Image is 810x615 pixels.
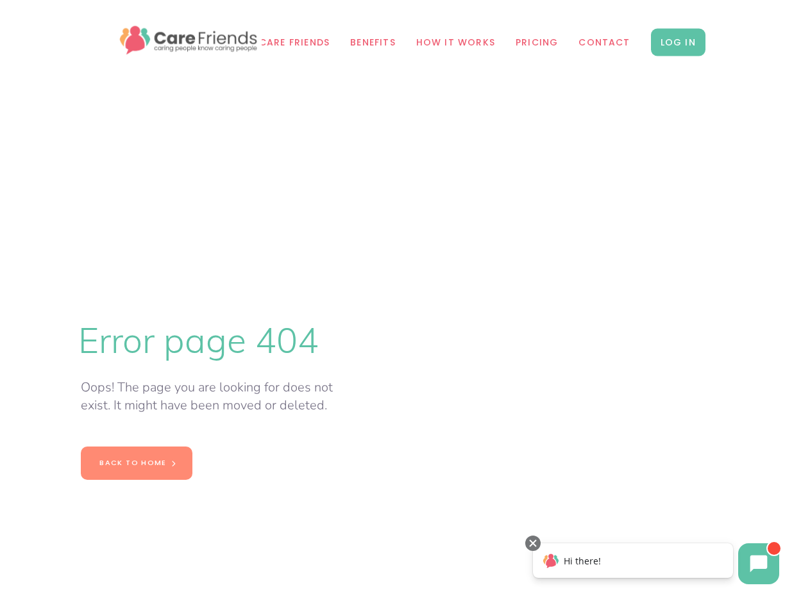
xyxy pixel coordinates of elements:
[788,591,800,603] span: No
[651,29,705,56] span: LOG IN
[416,35,495,50] span: How it works
[81,447,192,479] a: Back to home
[578,35,630,50] span: Contact
[116,589,676,602] span: We use cookies to ensure that we give you the best experience on our website. If you continue to ...
[81,379,363,414] p: Oops! The page you are looking for does not exist. It might have been moved or deleted.
[350,35,396,50] span: Benefits
[519,533,792,597] iframe: Chatbot
[233,35,330,50] span: Why Care Friends
[99,457,167,468] span: Back to home
[516,35,558,50] span: Pricing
